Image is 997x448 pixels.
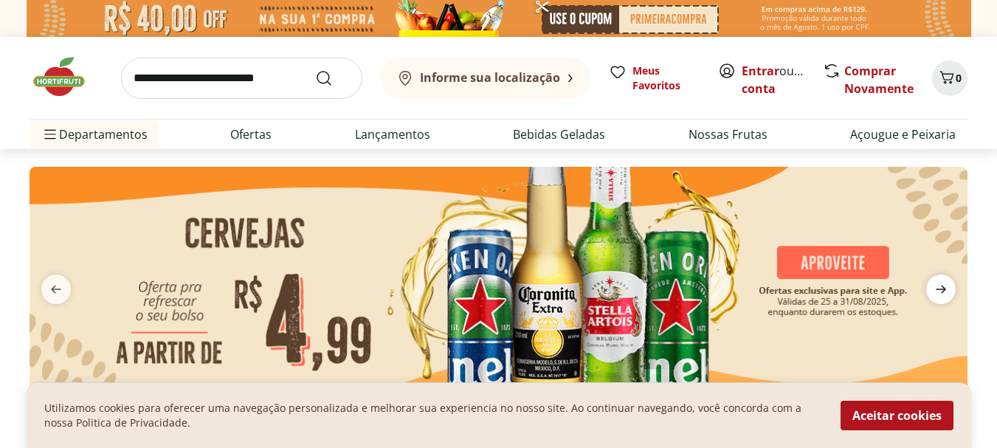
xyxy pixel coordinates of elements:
[41,117,148,152] span: Departamentos
[742,62,807,97] span: ou
[850,125,956,143] a: Açougue e Peixaria
[30,167,967,394] img: cervejas
[30,275,83,304] button: previous
[841,401,953,430] button: Aceitar cookies
[689,125,767,143] a: Nossas Frutas
[513,125,605,143] a: Bebidas Geladas
[914,275,967,304] button: next
[315,69,351,87] button: Submit Search
[44,401,823,430] p: Utilizamos cookies para oferecer uma navegação personalizada e melhorar sua experiencia no nosso ...
[420,69,560,86] b: Informe sua localização
[956,71,962,85] span: 0
[230,125,272,143] a: Ofertas
[355,125,430,143] a: Lançamentos
[30,55,103,99] img: Hortifruti
[609,63,700,93] a: Meus Favoritos
[932,61,967,96] button: Carrinho
[742,63,779,79] a: Entrar
[632,63,700,93] span: Meus Favoritos
[41,117,59,152] button: Menu
[380,58,591,99] button: Informe sua localização
[121,58,362,99] input: search
[844,63,914,97] a: Comprar Novamente
[742,63,823,97] a: Criar conta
